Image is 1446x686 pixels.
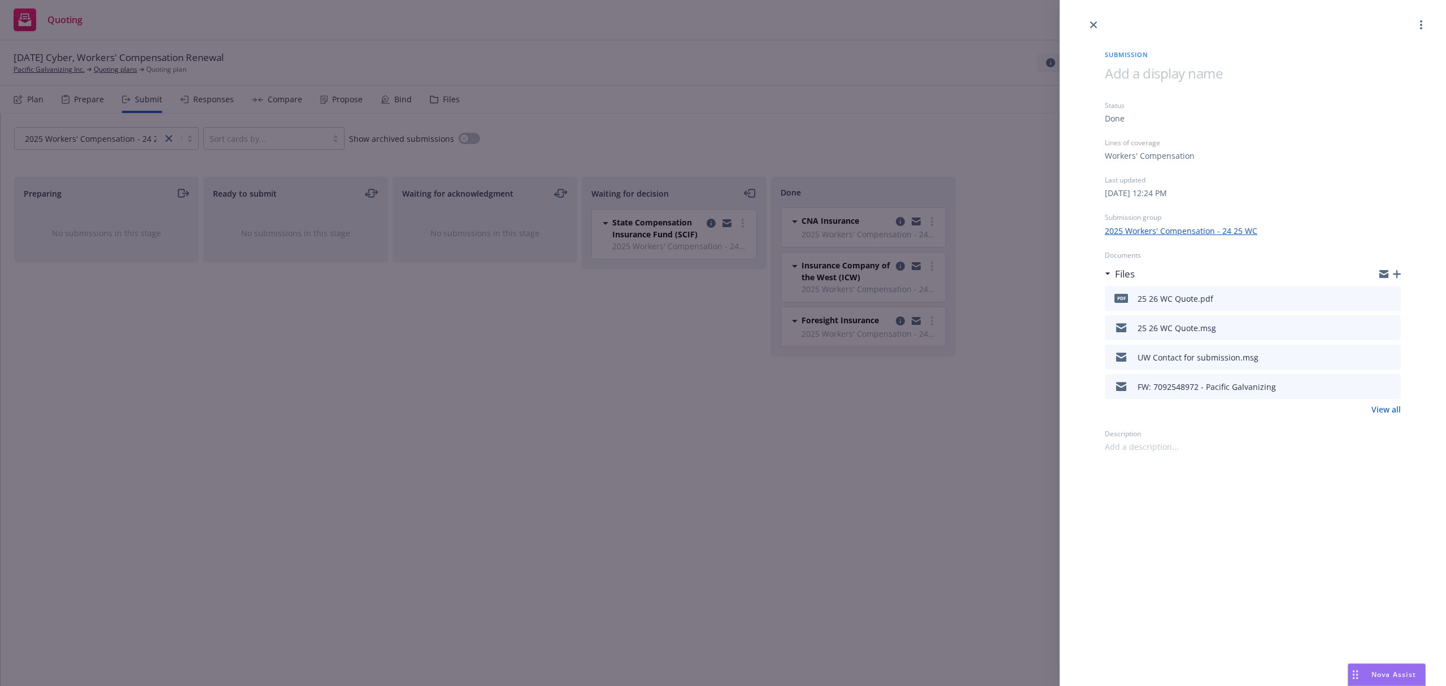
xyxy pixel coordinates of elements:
span: pdf [1114,294,1128,302]
button: preview file [1386,292,1396,305]
button: preview file [1386,380,1396,393]
button: download file [1368,321,1377,335]
div: Workers' Compensation [1105,150,1195,162]
div: Description [1105,429,1401,438]
div: Last updated [1105,175,1401,185]
div: Status [1105,101,1401,110]
div: Submission group [1105,212,1401,222]
a: more [1414,18,1428,32]
span: Nova Assist [1371,670,1416,679]
h3: Files [1115,267,1135,281]
div: UW Contact for submission.msg [1138,351,1258,363]
div: 25 26 WC Quote.pdf [1138,293,1213,305]
button: download file [1368,350,1377,364]
div: [DATE] 12:24 PM [1105,187,1167,199]
button: preview file [1386,321,1396,335]
button: download file [1368,380,1377,393]
a: View all [1371,403,1401,415]
button: Nova Assist [1348,663,1426,686]
a: close [1087,18,1100,32]
div: Done [1105,112,1125,124]
div: 25 26 WC Quote.msg [1138,322,1216,334]
span: Submission [1105,50,1401,59]
div: Drag to move [1348,664,1362,685]
button: download file [1368,292,1377,305]
div: Documents [1105,250,1401,260]
button: preview file [1386,350,1396,364]
div: Lines of coverage [1105,138,1401,147]
div: Files [1105,267,1135,281]
div: FW: 7092548972 - Pacific Galvanizing [1138,381,1276,393]
a: 2025 Workers' Compensation - 24 25 WC [1105,225,1257,237]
